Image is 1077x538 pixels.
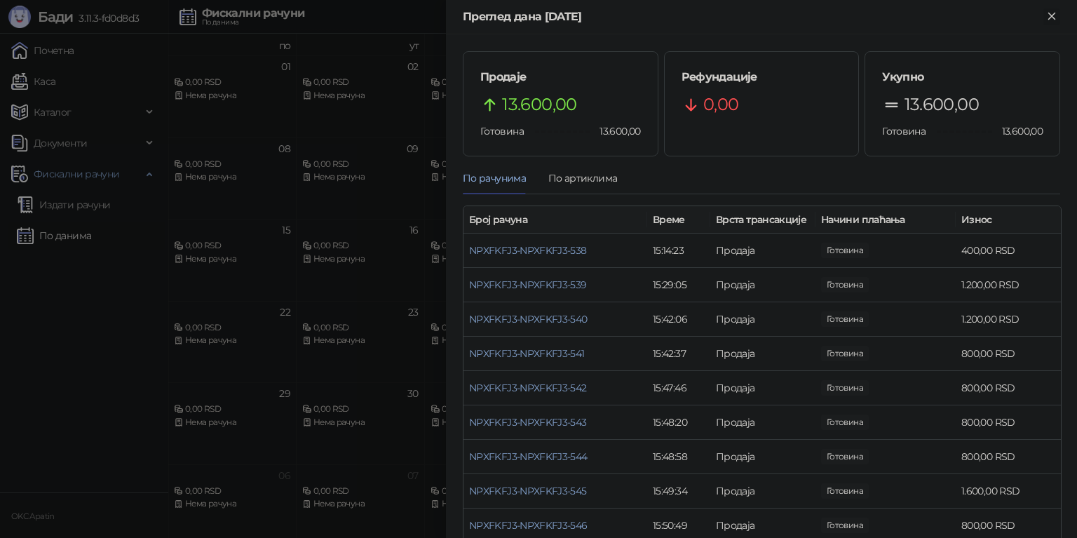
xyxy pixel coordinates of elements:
[710,268,815,302] td: Продаја
[710,474,815,509] td: Продаја
[469,278,587,291] a: NPXFKFJ3-NPXFKFJ3-539
[469,485,587,497] a: NPXFKFJ3-NPXFKFJ3-545
[992,123,1043,139] span: 13.600,00
[469,244,587,257] a: NPXFKFJ3-NPXFKFJ3-538
[469,519,588,532] a: NPXFKFJ3-NPXFKFJ3-546
[821,483,869,499] span: 1.600,00
[956,440,1061,474] td: 800,00 RSD
[710,440,815,474] td: Продаја
[480,125,524,137] span: Готовина
[710,371,815,405] td: Продаја
[502,91,576,118] span: 13.600,00
[821,518,869,533] span: 800,00
[463,8,1043,25] div: Преглед дана [DATE]
[956,268,1061,302] td: 1.200,00 RSD
[469,382,587,394] a: NPXFKFJ3-NPXFKFJ3-542
[710,302,815,337] td: Продаја
[463,206,647,234] th: Број рачуна
[647,405,710,440] td: 15:48:20
[647,440,710,474] td: 15:48:58
[710,206,815,234] th: Врста трансакције
[469,416,587,429] a: NPXFKFJ3-NPXFKFJ3-543
[647,337,710,371] td: 15:42:37
[821,415,869,430] span: 800,00
[647,234,710,268] td: 15:14:23
[956,371,1061,405] td: 800,00 RSD
[956,474,1061,509] td: 1.600,00 RSD
[682,69,842,86] h5: Рефундације
[463,170,526,186] div: По рачунима
[956,337,1061,371] td: 800,00 RSD
[815,206,956,234] th: Начини плаћања
[480,69,641,86] h5: Продаје
[882,125,926,137] span: Готовина
[590,123,640,139] span: 13.600,00
[647,474,710,509] td: 15:49:34
[956,405,1061,440] td: 800,00 RSD
[821,380,869,396] span: 800,00
[710,337,815,371] td: Продаја
[548,170,617,186] div: По артиклима
[821,311,869,327] span: 1.200,00
[647,371,710,405] td: 15:47:46
[647,206,710,234] th: Време
[882,69,1043,86] h5: Укупно
[647,302,710,337] td: 15:42:06
[821,277,869,292] span: 1.200,00
[905,91,979,118] span: 13.600,00
[469,313,588,325] a: NPXFKFJ3-NPXFKFJ3-540
[956,234,1061,268] td: 400,00 RSD
[1043,8,1060,25] button: Close
[821,243,869,258] span: 400,00
[469,450,588,463] a: NPXFKFJ3-NPXFKFJ3-544
[469,347,585,360] a: NPXFKFJ3-NPXFKFJ3-541
[710,234,815,268] td: Продаја
[703,91,738,118] span: 0,00
[821,346,869,361] span: 800,00
[647,268,710,302] td: 15:29:05
[956,302,1061,337] td: 1.200,00 RSD
[956,206,1061,234] th: Износ
[710,405,815,440] td: Продаја
[821,449,869,464] span: 800,00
